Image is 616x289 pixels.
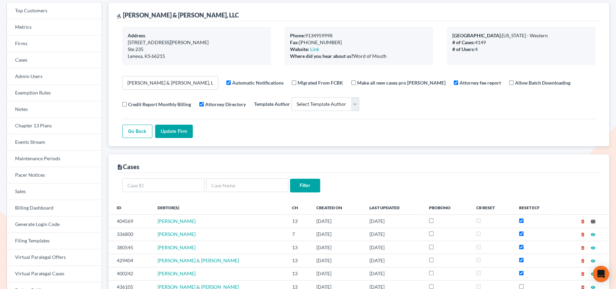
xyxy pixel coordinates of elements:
[158,231,196,237] a: [PERSON_NAME]
[290,33,305,38] b: Phone:
[122,125,152,138] a: Go Back
[7,151,102,167] a: Maintenance Periods
[591,232,595,237] i: visibility
[290,39,428,46] div: [PHONE_NUMBER]
[580,257,585,263] a: delete_forever
[290,179,320,192] input: Filter
[580,232,585,237] i: delete_forever
[514,201,560,214] th: Reset ECF
[591,257,595,263] a: visibility
[290,46,309,52] b: Website:
[311,241,364,254] td: [DATE]
[591,271,595,276] a: visibility
[311,201,364,214] th: Created On
[591,219,595,224] i: visibility
[7,36,102,52] a: Firms
[7,167,102,184] a: Pacer Notices
[155,125,193,138] input: Update Firm
[128,33,145,38] b: Address
[471,201,514,214] th: CR Reset
[591,246,595,250] i: visibility
[452,46,590,53] div: 4
[7,134,102,151] a: Events Stream
[460,79,501,86] label: Attorney fee report
[158,244,196,250] a: [PERSON_NAME]
[580,259,585,263] i: delete_forever
[310,46,319,52] a: Link
[122,178,204,192] input: Case ID
[591,218,595,224] a: visibility
[591,244,595,250] a: visibility
[254,100,290,108] label: Template Author
[452,39,475,45] b: # of Cases:
[311,254,364,267] td: [DATE]
[128,46,265,53] div: Ste 235
[364,228,424,241] td: [DATE]
[290,39,299,45] b: Fax:
[109,201,152,214] th: ID
[158,257,239,263] a: [PERSON_NAME] & [PERSON_NAME]
[298,79,343,86] label: Migrated From FCBK
[7,249,102,266] a: Virtual Paralegal Offers
[158,218,196,224] a: [PERSON_NAME]
[580,271,585,276] a: delete_forever
[580,244,585,250] a: delete_forever
[152,201,286,214] th: Debtor(s)
[7,101,102,118] a: Notes
[580,231,585,237] a: delete_forever
[286,201,311,214] th: Ch
[286,228,311,241] td: 7
[290,32,428,39] div: 9134959998
[286,267,311,280] td: 13
[593,266,609,282] div: Open Intercom Messenger
[7,233,102,249] a: Filing Templates
[591,272,595,276] i: visibility
[364,254,424,267] td: [DATE]
[591,231,595,237] a: visibility
[364,201,424,214] th: Last Updated
[117,164,123,170] i: description
[452,32,590,39] div: [US_STATE] - Western
[205,101,246,108] label: Attorney Directory
[580,219,585,224] i: delete_forever
[311,215,364,228] td: [DATE]
[128,39,265,46] div: [STREET_ADDRESS][PERSON_NAME]
[286,254,311,267] td: 13
[7,52,102,68] a: Cases
[109,215,152,228] td: 404569
[109,228,152,241] td: 336800
[128,53,265,60] div: Lenexa, KS 66215
[424,201,471,214] th: ProBono
[452,33,502,38] b: [GEOGRAPHIC_DATA]:
[7,216,102,233] a: Generate Login Code
[206,178,288,192] input: Case Name
[7,3,102,19] a: Top Customers
[7,266,102,282] a: Virtual Paralegal Cases
[286,241,311,254] td: 13
[580,272,585,276] i: delete_forever
[117,163,139,171] div: Cases
[591,259,595,263] i: visibility
[7,85,102,101] a: Exemption Rules
[128,101,191,108] label: Credit Report Monthly Billing
[364,267,424,280] td: [DATE]
[109,241,152,254] td: 380545
[232,79,284,86] label: Automatic Notifications
[452,39,590,46] div: 4149
[364,215,424,228] td: [DATE]
[357,79,445,86] label: Make all new cases pro [PERSON_NAME]
[7,184,102,200] a: Sales
[311,228,364,241] td: [DATE]
[158,271,196,276] span: [PERSON_NAME]
[515,79,570,86] label: Allow Batch Downloading
[580,218,585,224] a: delete_forever
[311,267,364,280] td: [DATE]
[452,46,475,52] b: # of Users:
[109,254,152,267] td: 429404
[7,68,102,85] a: Admin Users
[364,241,424,254] td: [DATE]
